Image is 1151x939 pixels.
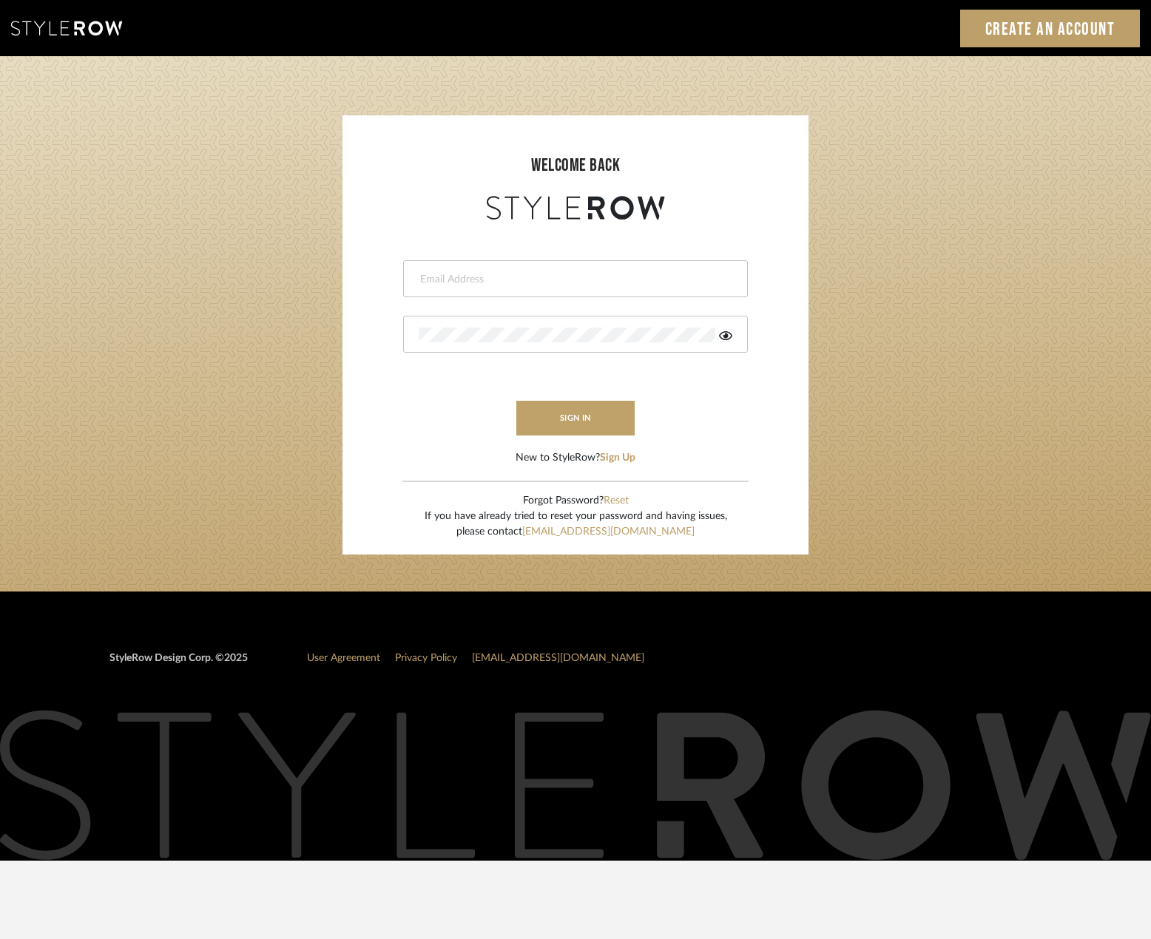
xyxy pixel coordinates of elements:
div: StyleRow Design Corp. ©2025 [109,651,248,678]
button: Reset [604,493,629,509]
a: [EMAIL_ADDRESS][DOMAIN_NAME] [522,526,695,537]
a: Privacy Policy [395,653,457,663]
a: User Agreement [307,653,380,663]
div: welcome back [357,152,794,179]
a: [EMAIL_ADDRESS][DOMAIN_NAME] [472,653,644,663]
button: sign in [516,401,635,435]
input: Email Address [419,272,729,287]
div: Forgot Password? [425,493,727,509]
div: If you have already tried to reset your password and having issues, please contact [425,509,727,540]
a: Create an Account [960,10,1141,47]
div: New to StyleRow? [516,450,635,466]
button: Sign Up [600,450,635,466]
